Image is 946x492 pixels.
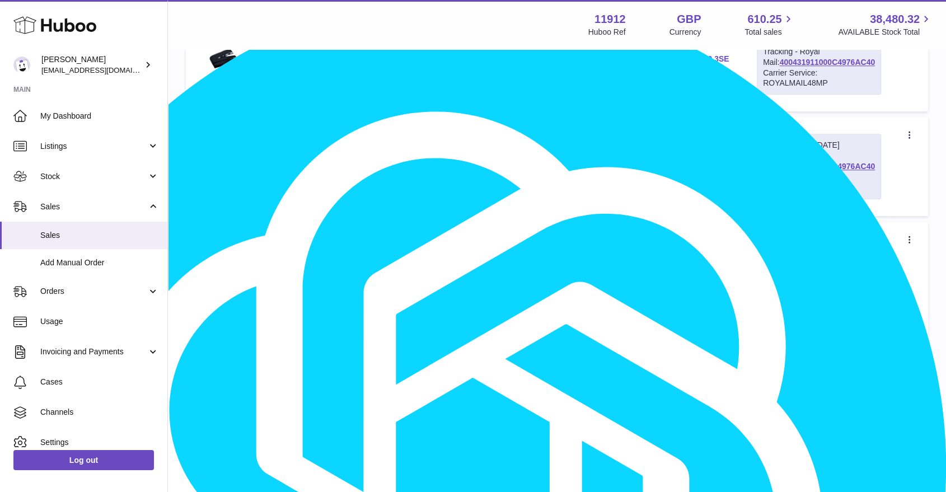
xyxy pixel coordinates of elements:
span: Sales [40,202,147,212]
a: Log out [13,450,154,470]
span: Usage [40,316,159,327]
div: Tracking - Royal Mail: [757,134,881,199]
a: 38,480.32 AVAILABLE Stock Total [838,12,933,38]
span: AVAILABLE Stock Total [838,27,933,38]
div: [PERSON_NAME] [41,54,142,76]
span: Listings [40,141,147,152]
a: 400431911000C4976AC40 [780,58,875,67]
div: Shipped Date: [DATE] [763,140,875,151]
a: 610.25 Total sales [744,12,794,38]
span: Cases [40,377,159,387]
span: Stock [40,171,147,182]
span: My Dashboard [40,111,159,121]
span: Orders [40,286,147,297]
span: Total sales [744,27,794,38]
img: info@carbonmyride.com [13,57,30,73]
div: Tracking - Royal Mail: [757,30,881,95]
strong: GBP [677,12,701,27]
span: 38,480.32 [870,12,920,27]
span: [EMAIL_ADDRESS][DOMAIN_NAME] [41,65,165,74]
span: 610.25 [747,12,781,27]
span: Settings [40,437,159,448]
span: Sales [40,230,159,241]
span: Channels [40,407,159,418]
div: Currency [669,27,701,38]
img: PhotoRoom-20230430_171745.jpg [197,38,253,88]
strong: 11912 [594,12,626,27]
a: LS10 3SE [694,54,734,64]
span: Invoicing and Payments [40,346,147,357]
span: Add Manual Order [40,257,159,268]
div: Huboo Ref [588,27,626,38]
div: Carrier Service: ROYALMAIL48MP [763,68,875,89]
